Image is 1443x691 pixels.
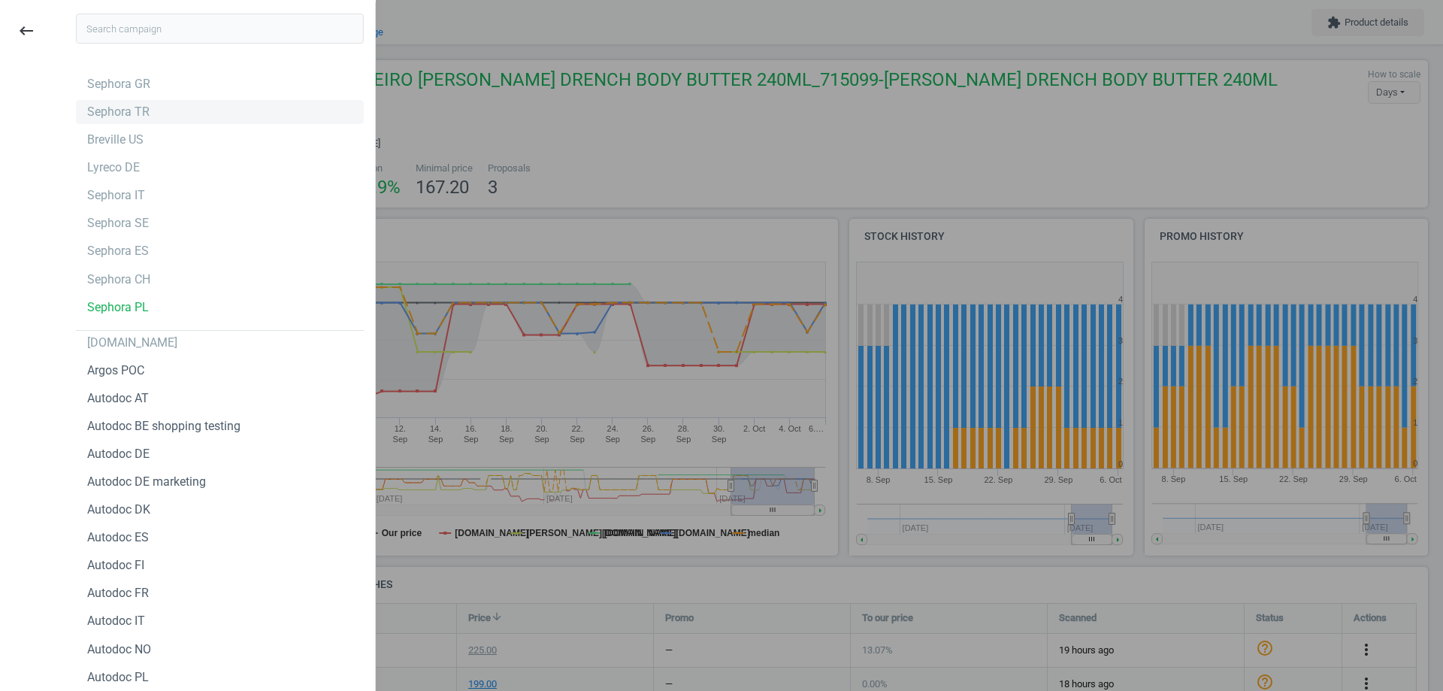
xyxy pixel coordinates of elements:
div: Sephora ES [87,243,149,259]
div: Sephora SE [87,215,149,232]
div: Autodoc DE marketing [87,474,206,490]
div: Breville US [87,132,144,148]
div: Autodoc FR [87,585,149,602]
div: [DOMAIN_NAME] [87,335,177,351]
i: keyboard_backspace [17,22,35,40]
div: Autodoc DE [87,446,150,462]
div: Sephora PL [87,299,149,316]
div: Autodoc AT [87,390,149,407]
button: keyboard_backspace [9,14,44,49]
div: Argos POC [87,362,144,379]
div: Sephora TR [87,104,150,120]
div: Lyreco DE [87,159,140,176]
div: Sephora CH [87,271,150,288]
div: Autodoc PL [87,669,149,686]
div: Autodoc BE shopping testing [87,418,240,435]
div: Autodoc DK [87,502,150,518]
div: Sephora GR [87,76,150,92]
div: Autodoc ES [87,529,149,546]
input: Search campaign [76,14,364,44]
div: Autodoc IT [87,613,145,629]
div: Autodoc FI [87,557,144,574]
div: Autodoc NO [87,641,151,658]
div: Sephora IT [87,187,145,204]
